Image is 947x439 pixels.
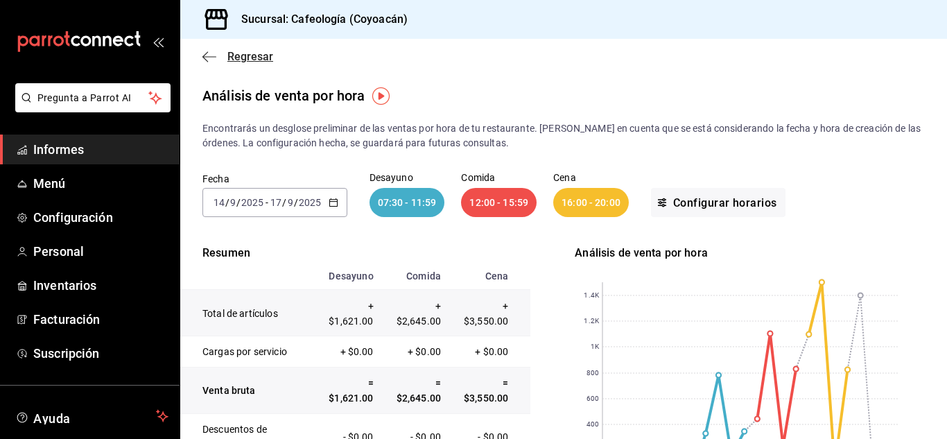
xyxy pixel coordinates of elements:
[213,197,225,208] input: --
[469,197,528,208] font: 12:00 - 15:59
[553,172,576,183] font: Cena
[202,308,278,319] font: Total de artículos
[202,173,229,184] font: Fecha
[33,210,113,225] font: Configuración
[406,270,441,282] font: Comida
[485,270,509,282] font: Cena
[10,101,171,115] a: Pregunta a Parrot AI
[329,378,373,404] font: = $1,621.00
[236,197,241,208] font: /
[372,87,390,105] img: Marcador de información sobre herramientas
[33,278,96,293] font: Inventarios
[587,421,599,429] text: 400
[241,12,408,26] font: Sucursal: Cafeología (Coyoacán)
[202,50,273,63] button: Regresar
[153,36,164,47] button: abrir_cajón_menú
[33,312,100,327] font: Facturación
[397,300,441,327] font: + $2,645.00
[587,370,599,377] text: 800
[33,346,99,361] font: Suscripción
[575,246,707,259] font: Análisis de venta por hora
[329,270,373,282] font: Desayuno
[202,123,921,148] font: Encontrarás un desglose preliminar de las ventas por hora de tu restaurante. [PERSON_NAME] en cue...
[241,197,264,208] input: ----
[587,395,599,403] text: 600
[202,87,365,104] font: Análisis de venta por hora
[33,176,66,191] font: Menú
[562,197,620,208] font: 16:00 - 20:00
[33,142,84,157] font: Informes
[202,386,256,397] font: Venta bruta
[266,197,268,208] font: -
[225,197,229,208] font: /
[33,411,71,426] font: Ayuda
[340,347,374,358] font: + $0.00
[464,300,508,327] font: + $3,550.00
[287,197,294,208] input: --
[202,246,250,259] font: Resumen
[591,343,600,351] text: 1K
[475,347,508,358] font: + $0.00
[229,197,236,208] input: --
[370,172,413,183] font: Desayuno
[15,83,171,112] button: Pregunta a Parrot AI
[202,347,287,358] font: Cargas por servicio
[584,292,600,300] text: 1.4K
[298,197,322,208] input: ----
[408,347,441,358] font: + $0.00
[378,197,437,208] font: 07:30 - 11:59
[397,378,441,404] font: = $2,645.00
[282,197,286,208] font: /
[37,92,132,103] font: Pregunta a Parrot AI
[294,197,298,208] font: /
[33,244,84,259] font: Personal
[584,318,600,325] text: 1.2K
[227,50,273,63] font: Regresar
[461,172,495,183] font: Comida
[673,196,777,209] font: Configurar horarios
[651,188,785,217] button: Configurar horarios
[464,378,508,404] font: = $3,550.00
[329,300,373,327] font: + $1,621.00
[270,197,282,208] input: --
